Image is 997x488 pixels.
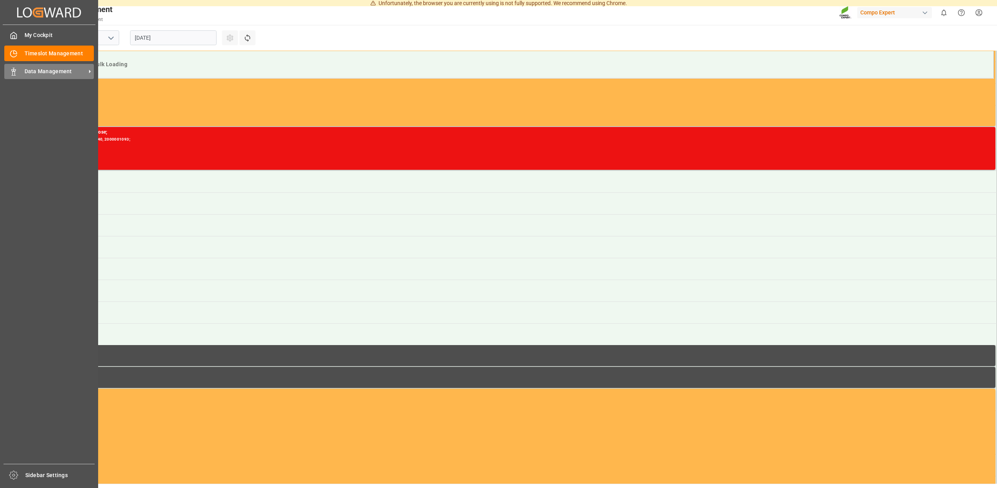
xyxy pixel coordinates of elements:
div: Occupied [59,390,992,398]
span: Data Management [25,67,86,76]
span: My Cockpit [25,31,94,39]
div: Break Time [59,347,992,354]
button: Compo Expert [857,5,935,20]
div: Break Time [59,368,992,376]
a: My Cockpit [4,28,94,43]
div: Compo Expert [857,7,932,18]
a: Timeslot Management [4,46,94,61]
div: Main ref : 6100001240, 2000001093; [59,136,992,143]
img: Screenshot%202023-09-29%20at%2010.02.21.png_1712312052.png [839,6,852,19]
input: DD.MM.YYYY [130,30,217,45]
button: show 0 new notifications [935,4,953,21]
span: Timeslot Management [25,49,94,58]
button: Help Center [953,4,970,21]
button: open menu [105,32,116,44]
div: Nitric Acid Bulk Loading [61,57,987,72]
span: Sidebar Settings [25,471,95,479]
div: Salpetersäure 53 lose; [59,129,992,136]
